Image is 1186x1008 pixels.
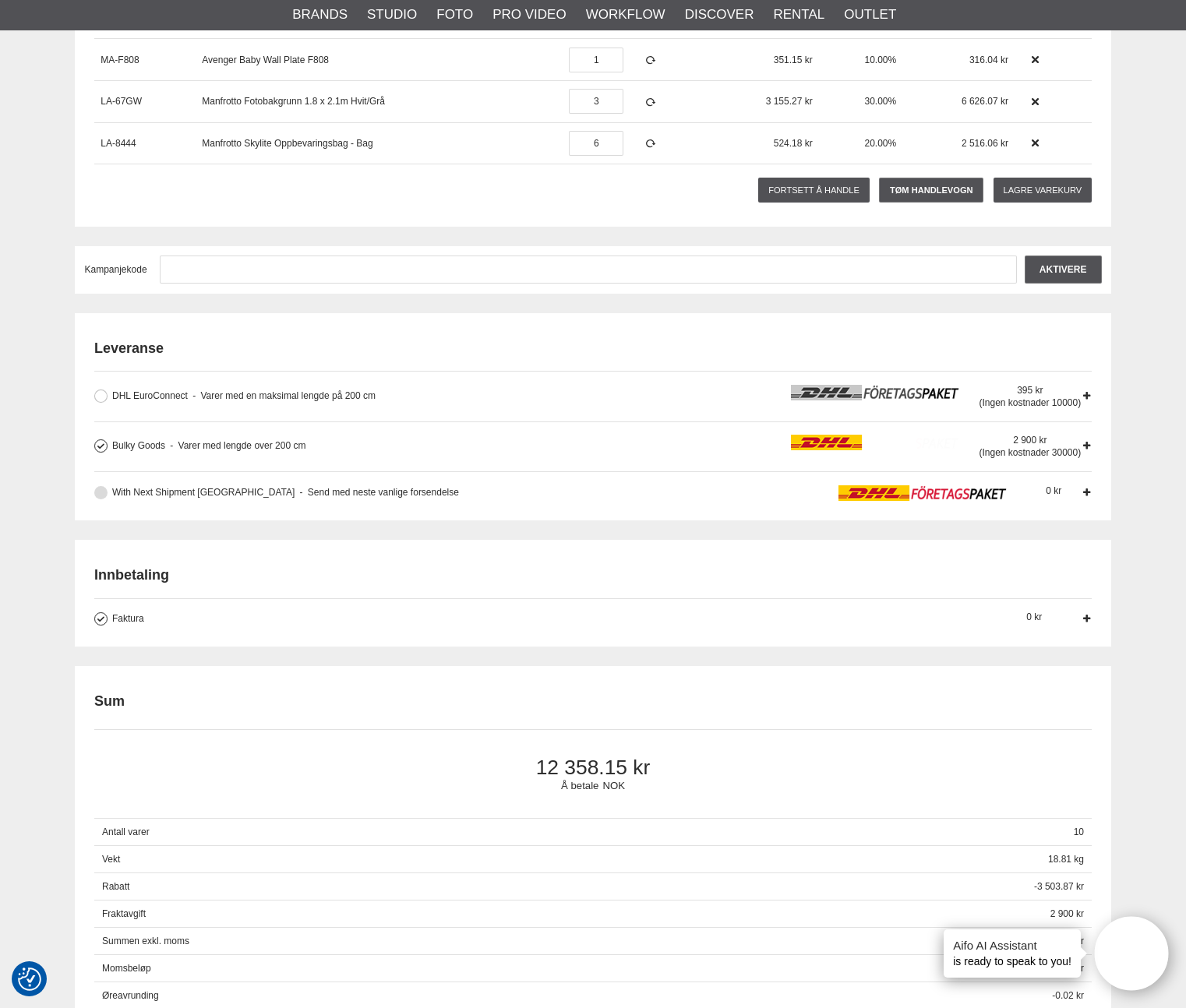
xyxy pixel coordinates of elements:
[101,138,136,149] a: LA-8444
[962,138,998,149] span: 2 516.06
[120,756,1065,780] span: 12 358.15
[101,96,142,107] a: LA-67GW
[766,96,803,107] span: 3 155.27
[202,96,385,107] a: Manfrotto Fotobakgrunn 1.8 x 2.1m Hvit/Grå
[944,929,1081,978] div: is ready to speak to you!
[367,5,417,25] a: Studio
[1026,873,1092,901] span: -3 503.87
[112,390,188,401] span: DHL EuroConnect
[202,55,329,65] a: Avenger Baby Wall Plate F808
[94,955,1061,982] span: Momsbeløp
[602,780,625,791] span: NOK
[1024,928,1092,955] span: 12 358.17
[94,566,1092,585] h2: Innbetaling
[865,138,897,149] span: 20.00%
[94,873,1026,901] span: Rabatt
[85,264,147,275] span: Kampanjekode
[300,487,459,498] span: Send med neste vanlige forsendelse
[112,487,295,498] span: With Next Shipment [GEOGRAPHIC_DATA]
[94,692,125,711] h2: Sum
[192,390,376,401] span: Varer med en maksimal lengde på 200 cm
[1013,435,1047,446] span: 2 900
[685,5,754,25] a: Discover
[838,485,1007,501] img: icon_dhlpaket_logo.png
[1066,819,1092,846] span: 10
[774,55,803,65] span: 351.15
[94,901,1043,928] span: Fraktavgift
[865,55,897,65] span: 10.00%
[101,55,139,65] a: MA-F808
[791,385,959,400] img: icon_dhlpaket_logo.png
[1046,485,1061,496] span: 0
[94,928,1024,955] span: Summen exkl. moms
[112,440,165,451] span: Bulky Goods
[994,178,1092,203] a: Lagre varekurv
[865,96,897,107] span: 30.00%
[1017,385,1043,396] span: 395
[758,178,869,203] a: Fortsett å handle
[586,5,665,25] a: Workflow
[1026,611,1042,622] span: 0
[979,447,1081,458] span: (Ingen kostnader 30000)
[202,138,372,149] a: Manfrotto Skylite Oppbevaringsbag - Bag
[170,440,305,451] span: Varer med lengde over 200 cm
[492,5,566,25] a: Pro Video
[953,937,1071,953] h4: Aifo AI Assistant
[292,5,348,25] a: Brands
[1040,846,1092,873] span: 18.81 kg
[112,613,144,624] span: Faktura
[962,96,998,107] span: 6 626.07
[94,846,1040,873] span: Vekt
[773,5,824,25] a: Rental
[18,967,41,991] img: Revisit consent button
[1043,901,1092,928] span: 2 900
[979,397,1081,408] span: (Ingen kostnader 10000)
[436,5,473,25] a: Foto
[94,819,1066,846] span: Antall varer
[18,965,41,993] button: Samtykkepreferanser
[879,178,983,203] a: Tøm handlevogn
[1025,256,1102,284] input: Aktivere
[561,780,598,791] span: Å betale
[774,138,803,149] span: 524.18
[969,55,998,65] span: 316.04
[94,339,1092,358] h2: Leveranse
[844,5,896,25] a: Outlet
[791,435,959,450] img: icon_dhl.png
